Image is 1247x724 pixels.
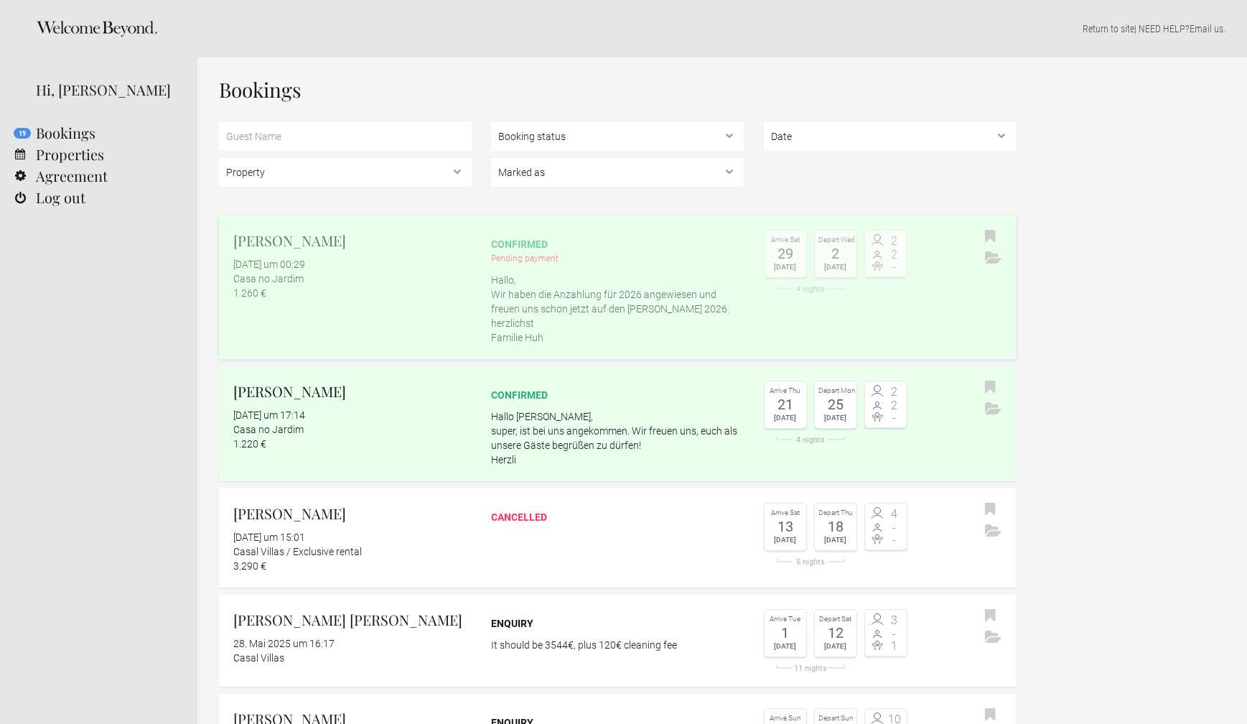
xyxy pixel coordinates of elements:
span: - [886,522,903,534]
div: 1 [768,626,803,640]
select: , [764,122,1017,151]
h2: [PERSON_NAME] [233,503,472,524]
span: 2 [886,386,903,398]
div: Arrive Tue [768,613,803,626]
a: [PERSON_NAME] [DATE] um 00:29 Casa no Jardim 1.260 € confirmed Pending payment Hallo,Wir haben di... [219,215,1016,359]
div: [DATE] [768,534,803,547]
a: Return to site [1083,23,1134,34]
div: 11 nights [764,664,857,672]
span: 2 [886,236,903,247]
span: - [886,412,903,424]
div: 12 [818,626,853,640]
div: Casa no Jardim [233,422,472,437]
flynt-date-display: [DATE] um 17:14 [233,409,305,421]
button: Archive [981,521,1005,542]
p: | NEED HELP? . [219,22,1225,36]
flynt-currency: 1.220 € [233,438,266,450]
flynt-notification-badge: 19 [14,128,31,139]
button: Bookmark [981,226,999,248]
div: [DATE] [818,412,853,424]
p: Hallo, Wir haben die Anzahlung für 2026 angewiesen und freuen uns schon jetzt auf den [PERSON_NAM... [491,273,744,345]
div: [DATE] [768,412,803,424]
div: 13 [768,519,803,534]
div: Casal Villas / Exclusive rental [233,544,472,559]
a: [PERSON_NAME] [PERSON_NAME] 28. Mai 2025 um 16:17 Casal Villas Enquiry It should be 3544€, plus 1... [219,595,1016,687]
span: - [886,628,903,640]
span: 2 [886,249,903,261]
button: Bookmark [981,499,999,521]
div: Depart Mon [818,385,853,397]
a: Email us [1190,23,1223,34]
a: [PERSON_NAME] [DATE] um 15:01 Casal Villas / Exclusive rental 3.290 € cancelled Arrive Sat 13 [DA... [219,488,1016,588]
div: 18 [818,519,853,534]
div: Enquiry [491,616,744,631]
div: Hi, [PERSON_NAME] [36,79,176,101]
p: It should be 3544€, plus 120€ cleaning fee [491,638,744,652]
flynt-date-display: 28. Mai 2025 um 16:17 [233,638,335,649]
div: 4 nights [764,285,857,293]
input: Guest Name [219,122,472,151]
div: 25 [818,397,853,412]
a: [PERSON_NAME] [DATE] um 17:14 Casa no Jardim 1.220 € confirmed Hallo [PERSON_NAME],super, ist bei... [219,366,1016,481]
div: 21 [768,397,803,412]
h2: [PERSON_NAME] [PERSON_NAME] [233,609,472,631]
h2: [PERSON_NAME] [233,230,472,251]
span: 4 [886,509,903,520]
div: cancelled [491,510,744,524]
select: , [219,158,472,187]
div: 29 [768,246,803,261]
span: - [886,534,903,546]
div: [DATE] [768,640,803,653]
span: - [886,261,903,273]
div: Casa no Jardim [233,271,472,286]
div: Arrive Thu [768,385,803,397]
button: Archive [981,248,1005,269]
div: [DATE] [818,640,853,653]
span: 1 [886,641,903,652]
span: 3 [886,615,903,626]
div: Arrive Sat [768,234,803,246]
div: [DATE] [768,261,803,274]
div: Depart Thu [818,507,853,519]
select: , , [491,122,744,151]
div: confirmed [491,388,744,402]
div: 5 nights [764,558,857,566]
div: confirmed [491,237,744,251]
span: 2 [886,400,903,412]
flynt-date-display: [DATE] um 15:01 [233,532,305,543]
button: Archive [981,627,1005,649]
div: Casal Villas [233,651,472,665]
div: Depart Wed [818,234,853,246]
div: [DATE] [818,261,853,274]
flynt-date-display: [DATE] um 00:29 [233,259,305,270]
div: [DATE] [818,534,853,547]
h2: [PERSON_NAME] [233,381,472,402]
flynt-currency: 3.290 € [233,560,266,572]
h1: Bookings [219,79,1016,101]
flynt-currency: 1.260 € [233,287,266,299]
button: Archive [981,399,1005,420]
div: 4 nights [764,436,857,444]
div: 2 [818,246,853,261]
button: Bookmark [981,605,999,627]
select: , , , [491,158,744,187]
div: Depart Sat [818,613,853,626]
button: Bookmark [981,377,999,399]
div: Arrive Sat [768,507,803,519]
p: Hallo [PERSON_NAME], super, ist bei uns angekommen. Wir freuen uns, euch als unsere Gäste begrüße... [491,409,744,467]
div: Pending payment [491,251,744,266]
